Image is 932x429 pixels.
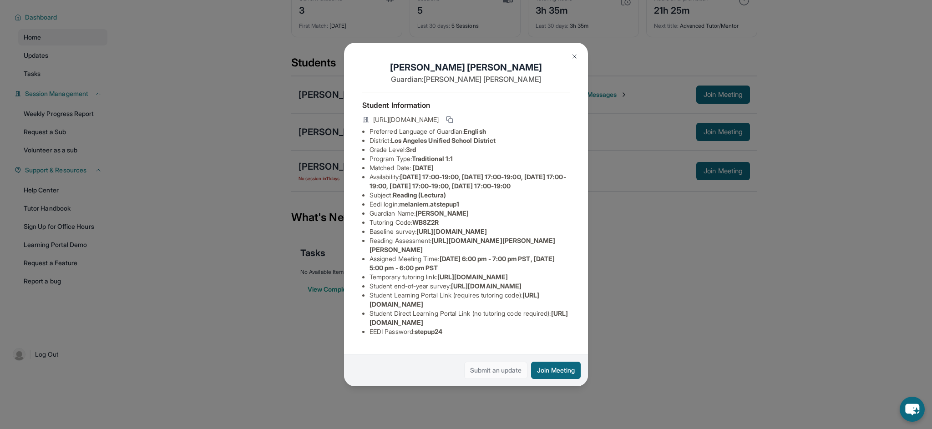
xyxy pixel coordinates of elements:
[370,273,570,282] li: Temporary tutoring link :
[370,309,570,327] li: Student Direct Learning Portal Link (no tutoring code required) :
[900,397,925,422] button: chat-button
[370,282,570,291] li: Student end-of-year survey :
[370,191,570,200] li: Subject :
[571,53,578,60] img: Close Icon
[531,362,581,379] button: Join Meeting
[373,115,439,124] span: [URL][DOMAIN_NAME]
[370,172,570,191] li: Availability:
[399,200,459,208] span: melaniem.atstepup1
[370,163,570,172] li: Matched Date:
[412,155,453,162] span: Traditional 1:1
[464,362,527,379] a: Submit an update
[370,209,570,218] li: Guardian Name :
[464,127,486,135] span: English
[362,100,570,111] h4: Student Information
[370,327,570,336] li: EEDI Password :
[415,328,443,335] span: stepup24
[393,191,446,199] span: Reading (Lectura)
[370,236,570,254] li: Reading Assessment :
[444,114,455,125] button: Copy link
[370,136,570,145] li: District:
[391,136,496,144] span: Los Angeles Unified School District
[370,291,570,309] li: Student Learning Portal Link (requires tutoring code) :
[412,218,439,226] span: WB8Z2R
[362,74,570,85] p: Guardian: [PERSON_NAME] [PERSON_NAME]
[370,237,556,253] span: [URL][DOMAIN_NAME][PERSON_NAME][PERSON_NAME]
[370,173,566,190] span: [DATE] 17:00-19:00, [DATE] 17:00-19:00, [DATE] 17:00-19:00, [DATE] 17:00-19:00, [DATE] 17:00-19:00
[406,146,416,153] span: 3rd
[416,227,487,235] span: [URL][DOMAIN_NAME]
[370,227,570,236] li: Baseline survey :
[370,127,570,136] li: Preferred Language of Guardian:
[362,61,570,74] h1: [PERSON_NAME] [PERSON_NAME]
[413,164,434,172] span: [DATE]
[370,200,570,209] li: Eedi login :
[370,145,570,154] li: Grade Level:
[370,154,570,163] li: Program Type:
[370,255,555,272] span: [DATE] 6:00 pm - 7:00 pm PST, [DATE] 5:00 pm - 6:00 pm PST
[437,273,508,281] span: [URL][DOMAIN_NAME]
[370,218,570,227] li: Tutoring Code :
[451,282,522,290] span: [URL][DOMAIN_NAME]
[415,209,469,217] span: [PERSON_NAME]
[370,254,570,273] li: Assigned Meeting Time :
